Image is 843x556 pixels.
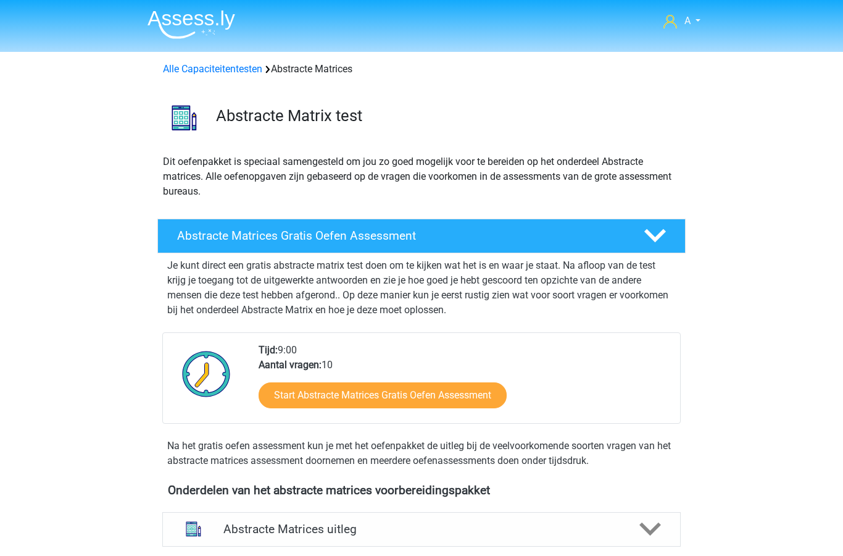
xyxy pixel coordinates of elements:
[249,343,679,423] div: 9:00 10
[216,106,676,125] h3: Abstracte Matrix test
[223,522,620,536] h4: Abstracte Matrices uitleg
[259,344,278,356] b: Tijd:
[658,14,705,28] a: A
[163,63,262,75] a: Alle Capaciteitentesten
[168,483,675,497] h4: Onderdelen van het abstracte matrices voorbereidingspakket
[684,15,691,27] span: A
[162,439,681,468] div: Na het gratis oefen assessment kun je met het oefenpakket de uitleg bij de veelvoorkomende soorte...
[158,91,210,144] img: abstracte matrices
[152,219,691,253] a: Abstracte Matrices Gratis Oefen Assessment
[259,382,507,408] a: Start Abstracte Matrices Gratis Oefen Assessment
[157,512,686,547] a: uitleg Abstracte Matrices uitleg
[147,10,235,39] img: Assessly
[178,513,209,545] img: abstracte matrices uitleg
[175,343,238,405] img: Klok
[167,258,676,318] p: Je kunt direct een gratis abstracte matrix test doen om te kijken wat het is en waar je staat. Na...
[158,62,685,77] div: Abstracte Matrices
[163,154,680,199] p: Dit oefenpakket is speciaal samengesteld om jou zo goed mogelijk voor te bereiden op het onderdee...
[177,229,624,243] h4: Abstracte Matrices Gratis Oefen Assessment
[259,359,322,371] b: Aantal vragen:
